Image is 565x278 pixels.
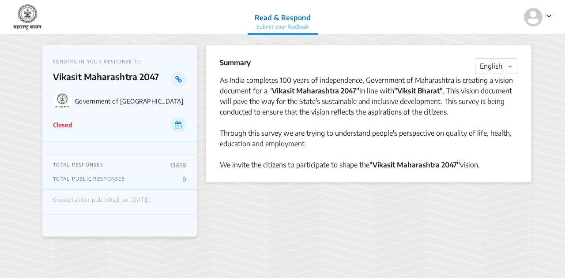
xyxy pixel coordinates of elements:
p: SENDING IN YOUR RESPONSE TO [53,59,186,64]
p: Government of [GEOGRAPHIC_DATA] [75,97,186,105]
div: We invite the citizens to participate to shape the vision. [220,159,517,170]
div: Through this survey we are trying to understand people's perspective on quality of life, health, ... [220,128,517,149]
p: 0 [182,176,186,183]
p: Summary [220,57,251,68]
img: Government of Maharashtra logo [53,92,72,110]
strong: "Vikasit Maharashtra 2047" [369,160,460,169]
p: Closed [53,120,72,130]
p: Read & Respond [255,12,311,23]
p: Submit your feedback [255,23,311,31]
strong: Vikasit Maharashtra 2047" [272,86,359,95]
p: 13618 [170,162,186,169]
div: As India completes 100 years of independence, Government of Maharashtra is creating a vision docu... [220,75,517,117]
strong: "Viksit Bharat" [394,86,443,95]
img: 7907nfqetxyivg6ubhai9kg9bhzr [13,4,41,30]
p: TOTAL RESPONSES [53,162,103,169]
img: person-default.svg [524,8,542,26]
p: Vikasit Maharashtra 2047 [53,71,171,87]
p: TOTAL PUBLIC RESPONSES [53,176,125,183]
div: Consultation published on [DATE] [53,196,151,208]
